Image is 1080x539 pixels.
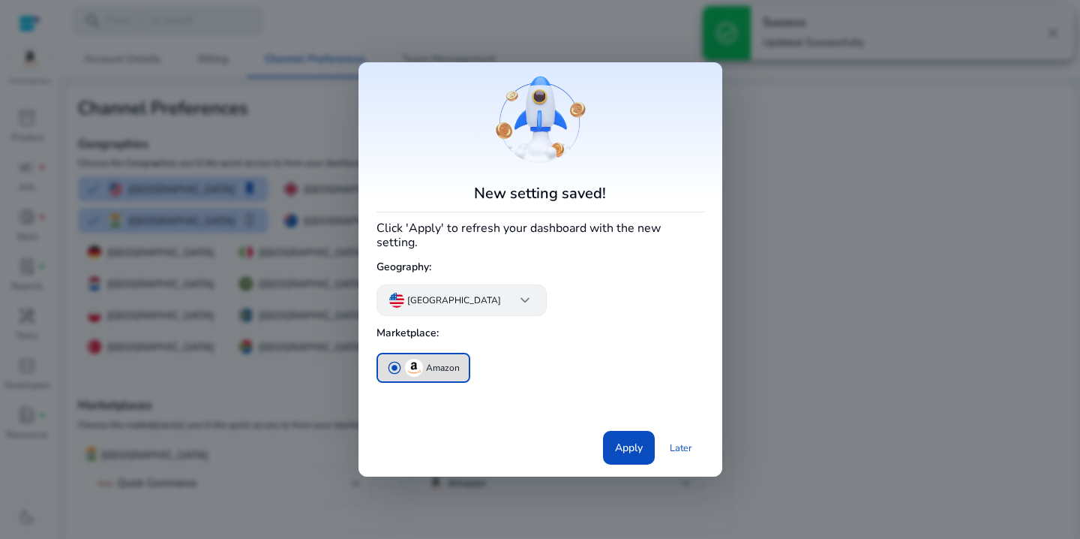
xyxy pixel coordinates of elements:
img: us.svg [389,293,404,308]
span: radio_button_checked [387,360,402,375]
p: [GEOGRAPHIC_DATA] [407,294,501,307]
span: keyboard_arrow_down [516,291,534,309]
p: Amazon [426,360,460,376]
img: amazon.svg [405,359,423,377]
span: Apply [615,440,643,456]
h5: Marketplace: [376,321,704,346]
button: Apply [603,431,655,465]
h5: Geography: [376,255,704,280]
a: Later [658,435,704,462]
h4: Click 'Apply' to refresh your dashboard with the new setting. [376,218,704,250]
